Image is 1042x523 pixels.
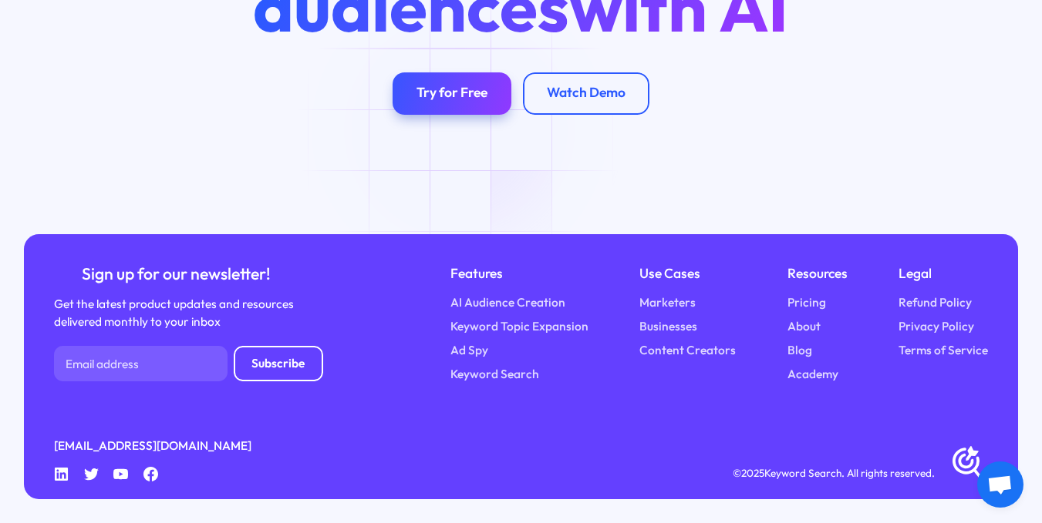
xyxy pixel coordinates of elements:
div: Sign up for our newsletter! [54,263,299,286]
a: Content Creators [639,341,736,359]
a: AI Audience Creation [450,293,565,311]
a: Refund Policy [899,293,972,311]
a: Privacy Policy [899,317,974,335]
input: Email address [54,346,228,382]
a: Terms of Service [899,341,988,359]
div: © Keyword Search. All rights reserved. [733,465,935,481]
div: Open chat [977,461,1023,508]
a: Pricing [787,293,826,311]
span: 2025 [741,466,764,480]
div: Try for Free [416,85,487,102]
div: Legal [899,263,988,284]
form: Newsletter Form [54,346,323,382]
a: Watch Demo [523,72,649,114]
div: Watch Demo [547,85,626,102]
a: Keyword Search [450,365,539,383]
a: Businesses [639,317,697,335]
a: Blog [787,341,812,359]
a: Keyword Topic Expansion [450,317,588,335]
div: Get the latest product updates and resources delivered monthly to your inbox [54,295,299,331]
a: Ad Spy [450,341,488,359]
div: Features [450,263,588,284]
div: Use Cases [639,263,736,284]
a: About [787,317,821,335]
div: Resources [787,263,848,284]
a: Academy [787,365,838,383]
a: [EMAIL_ADDRESS][DOMAIN_NAME] [54,437,251,454]
a: Marketers [639,293,696,311]
input: Subscribe [234,346,323,382]
a: Try for Free [393,72,511,114]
